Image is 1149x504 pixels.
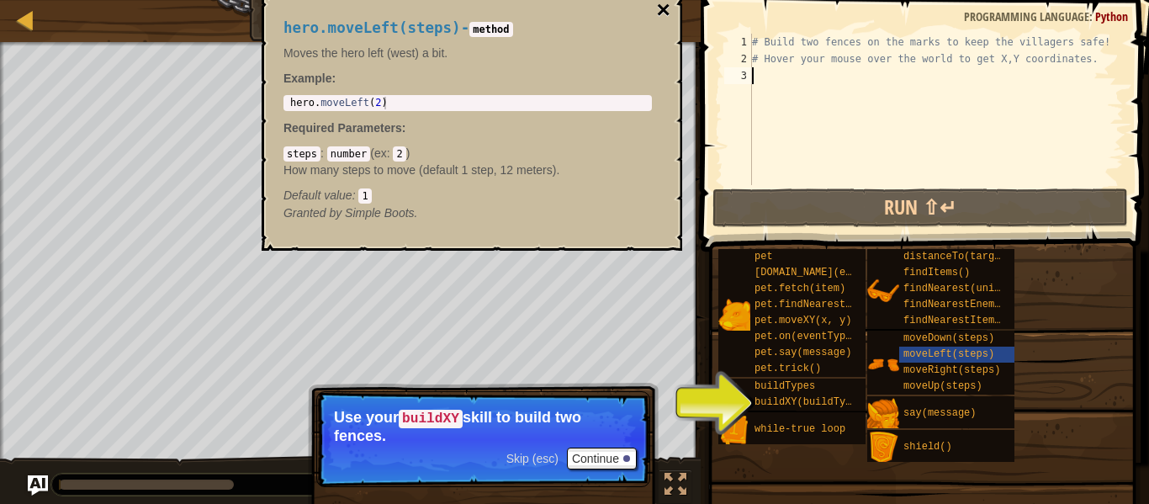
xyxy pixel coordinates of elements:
[283,206,345,220] span: Granted by
[393,146,405,162] code: 2
[964,8,1089,24] span: Programming language
[755,251,773,263] span: pet
[320,146,327,160] span: :
[903,332,994,344] span: moveDown(steps)
[903,407,976,419] span: say(message)
[903,251,1013,263] span: distanceTo(target)
[903,364,1000,376] span: moveRight(steps)
[718,299,750,331] img: portrait.png
[712,188,1128,227] button: Run ⇧↵
[334,409,633,444] p: Use your skill to build two fences.
[28,475,48,496] button: Ask AI
[755,423,845,435] span: while-true loop
[283,72,332,85] span: Example
[755,380,815,392] span: buildTypes
[283,20,652,36] h4: -
[903,283,1013,294] span: findNearest(units)
[903,441,952,453] span: shield()
[358,188,371,204] code: 1
[283,19,461,36] span: hero.moveLeft(steps)
[1089,8,1095,24] span: :
[283,45,652,61] p: Moves the hero left (west) a bit.
[718,414,750,446] img: portrait.png
[755,363,821,374] span: pet.trick()
[659,470,692,504] button: Toggle fullscreen
[506,452,559,465] span: Skip (esc)
[283,145,652,204] div: ( )
[469,22,512,37] code: method
[387,146,394,160] span: :
[755,315,851,326] span: pet.moveXY(x, y)
[903,380,982,392] span: moveUp(steps)
[903,267,970,279] span: findItems()
[283,162,652,178] p: How many steps to move (default 1 step, 12 meters).
[867,398,899,430] img: portrait.png
[755,347,851,358] span: pet.say(message)
[903,299,1013,310] span: findNearestEnemy()
[399,410,463,428] code: buildXY
[718,380,750,412] img: portrait.png
[867,432,899,464] img: portrait.png
[327,146,370,162] code: number
[903,315,1006,326] span: findNearestItem()
[283,206,418,220] em: Simple Boots.
[724,50,752,67] div: 2
[755,267,876,279] span: [DOMAIN_NAME](enemy)
[283,188,352,202] span: Default value
[352,188,359,202] span: :
[755,283,845,294] span: pet.fetch(item)
[567,448,637,470] button: Continue
[903,348,994,360] span: moveLeft(steps)
[724,67,752,84] div: 3
[755,396,900,408] span: buildXY(buildType, x, y)
[755,331,912,342] span: pet.on(eventType, handler)
[724,34,752,50] div: 1
[1095,8,1128,24] span: Python
[283,72,336,85] strong: :
[283,146,320,162] code: steps
[374,146,387,160] span: ex
[867,275,899,307] img: portrait.png
[755,299,918,310] span: pet.findNearestByType(type)
[867,348,899,380] img: portrait.png
[283,121,402,135] span: Required Parameters
[402,121,406,135] span: :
